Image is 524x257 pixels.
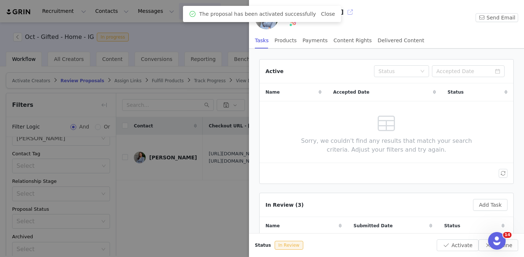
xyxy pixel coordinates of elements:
[303,32,328,49] div: Payments
[437,239,478,251] button: Activate
[448,89,464,95] span: Status
[290,19,296,25] img: instagram.svg
[259,59,514,184] article: Active
[473,199,507,211] button: Add Task
[334,32,372,49] div: Content Rights
[432,65,505,77] input: Accepted Date
[333,89,370,95] span: Accepted Date
[321,11,335,17] a: Close
[495,69,500,74] i: icon: calendar
[444,222,460,229] span: Status
[290,137,483,154] span: Sorry, we couldn't find any results that match your search criteria. Adjust your filters and try ...
[265,222,280,229] span: Name
[265,201,304,209] div: In Review (3)
[353,222,393,229] span: Submitted Date
[503,232,512,238] span: 14
[488,232,506,250] iframe: Intercom live chat
[479,239,518,251] button: Decline
[265,89,280,95] span: Name
[476,13,518,22] button: Send Email
[378,68,417,75] div: Status
[275,32,297,49] div: Products
[255,32,269,49] div: Tasks
[255,242,271,249] span: Status
[265,68,283,75] div: Active
[199,10,316,18] span: The proposal has been activated successfully
[378,32,424,49] div: Delivered Content
[275,241,303,250] span: In Review
[420,69,425,74] i: icon: down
